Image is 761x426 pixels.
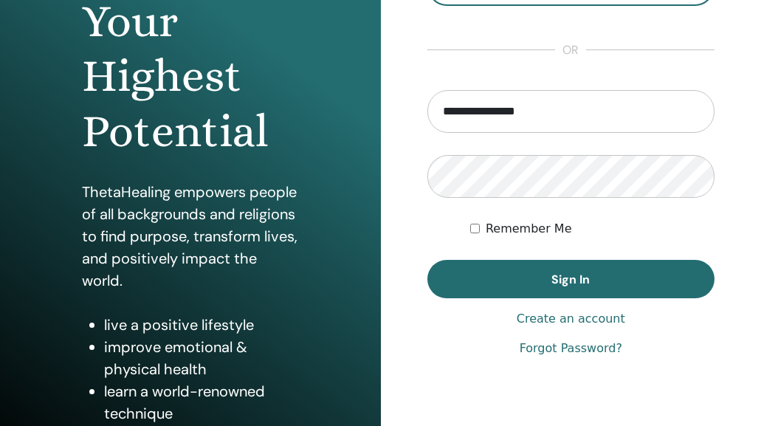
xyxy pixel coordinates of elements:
a: Forgot Password? [520,340,622,357]
a: Create an account [517,310,625,328]
li: learn a world-renowned technique [104,380,299,425]
p: ThetaHealing empowers people of all backgrounds and religions to find purpose, transform lives, a... [82,181,299,292]
span: Sign In [551,272,590,287]
li: improve emotional & physical health [104,336,299,380]
label: Remember Me [486,220,572,238]
li: live a positive lifestyle [104,314,299,336]
div: Keep me authenticated indefinitely or until I manually logout [470,220,714,238]
span: or [555,41,586,59]
button: Sign In [427,260,715,298]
